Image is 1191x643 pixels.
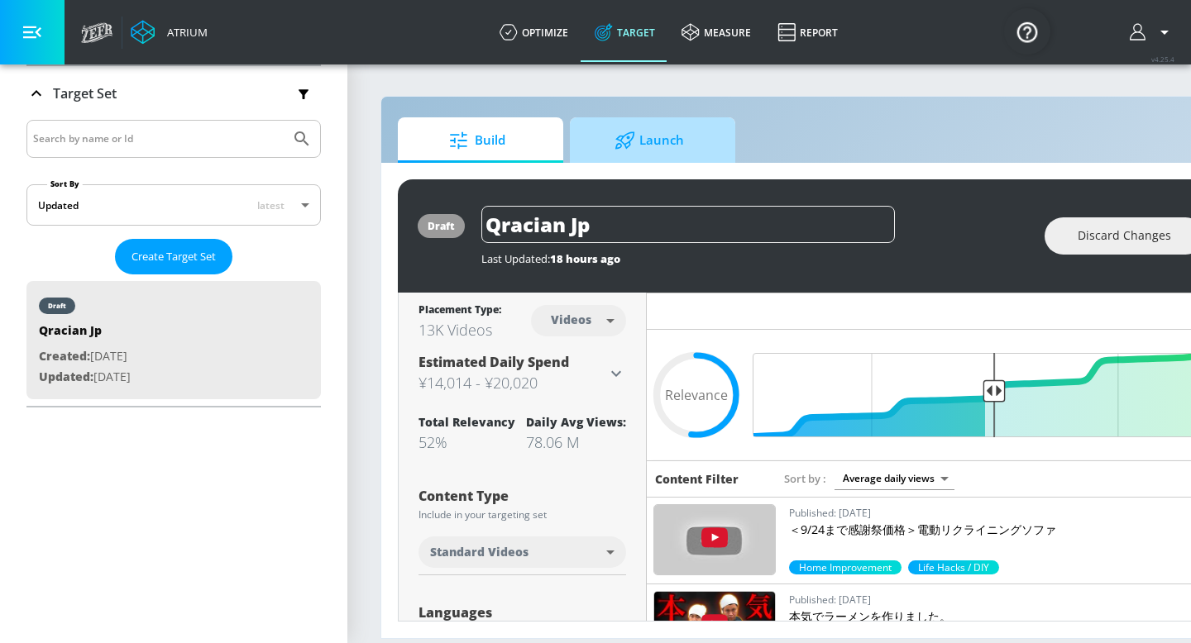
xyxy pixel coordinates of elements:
[419,371,606,394] h3: ¥14,014 - ¥20,020
[131,20,208,45] a: Atrium
[486,2,581,62] a: optimize
[419,302,501,320] div: Placement Type:
[26,120,321,406] div: Target Set
[1151,55,1174,64] span: v 4.25.4
[789,560,902,574] span: Home Improvement
[38,198,79,212] div: Updated
[257,198,285,212] span: latest
[26,66,321,121] div: Target Set
[39,369,93,384] span: Updated:
[39,322,131,346] div: Qracian Jp
[665,388,728,402] span: Relevance
[543,312,600,326] div: Videos
[47,179,83,189] label: Sort By
[39,348,90,364] span: Created:
[26,274,321,406] nav: list of Target Set
[419,510,626,520] div: Include in your targeting set
[784,471,826,486] span: Sort by
[654,505,775,574] img: pET8tqivbsk
[132,247,216,266] span: Create Target Set
[481,251,1028,266] div: Last Updated:
[526,414,626,430] div: Daily Avg Views:
[908,560,999,574] span: Life Hacks / DIY
[419,353,626,394] div: Estimated Daily Spend¥14,014 - ¥20,020
[419,489,626,502] div: Content Type
[581,2,668,62] a: Target
[419,606,626,619] div: Languages
[53,84,117,102] p: Target Set
[655,471,739,487] h6: Content Filter
[39,346,131,367] p: [DATE]
[586,121,712,160] span: Launch
[550,251,620,266] span: 18 hours ago
[419,353,569,371] span: Estimated Daily Spend
[33,128,284,150] input: Search by name or Id
[26,281,321,399] div: draftQracian JpCreated:[DATE]Updated:[DATE]
[430,544,529,560] span: Standard Videos
[668,2,764,62] a: measure
[115,239,232,274] button: Create Target Set
[908,560,999,574] div: 50.0%
[419,320,501,340] div: 13K Videos
[39,367,131,388] p: [DATE]
[419,432,515,452] div: 52%
[160,25,208,40] div: Atrium
[419,414,515,430] div: Total Relevancy
[1004,8,1050,55] button: Open Resource Center
[1078,226,1171,246] span: Discard Changes
[428,219,455,233] div: draft
[789,560,902,574] div: 99.2%
[414,121,540,160] span: Build
[526,432,626,452] div: 78.06 M
[48,302,66,310] div: draft
[764,2,851,62] a: Report
[835,467,954,489] div: Average daily views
